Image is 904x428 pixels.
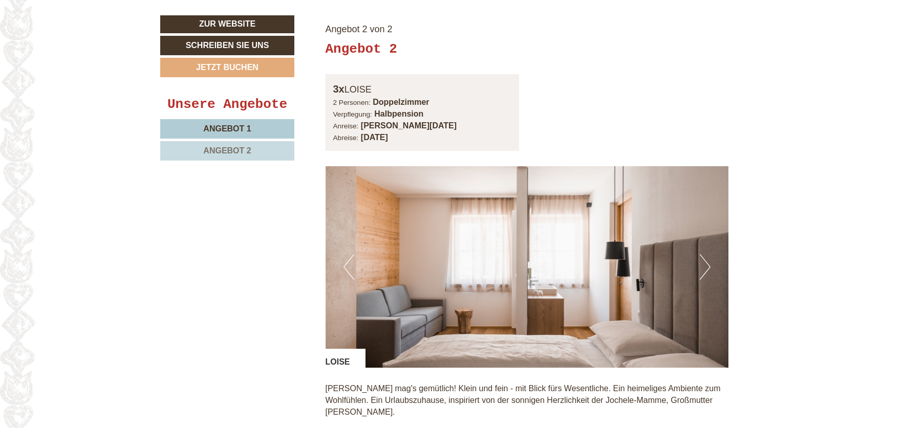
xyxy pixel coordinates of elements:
b: 3x [333,83,345,95]
div: LOISE [326,349,365,368]
button: Previous [343,254,354,280]
small: Abreise: [333,134,359,142]
div: Unsere Angebote [160,95,294,114]
b: [PERSON_NAME][DATE] [361,121,457,130]
a: Schreiben Sie uns [160,36,294,55]
a: Jetzt buchen [160,58,294,77]
button: Next [700,254,711,280]
button: Senden [336,268,402,287]
div: Guten Tag, wie können wir Ihnen helfen? [8,27,169,58]
span: Angebot 2 von 2 [326,24,393,34]
b: Doppelzimmer [373,98,429,106]
a: Zur Website [160,15,294,33]
div: Hotel Gasthof Jochele [15,29,164,37]
span: Angebot 2 [203,146,251,155]
b: Halbpension [374,109,423,118]
small: Verpflegung: [333,110,372,118]
div: LOISE [333,82,512,97]
small: 09:57 [15,49,164,56]
div: [DATE] [182,8,220,25]
span: Angebot 1 [203,124,251,133]
small: Anreise: [333,122,359,130]
div: Angebot 2 [326,40,397,59]
b: [DATE] [361,133,388,142]
img: image [326,166,729,368]
small: 2 Personen: [333,99,371,106]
